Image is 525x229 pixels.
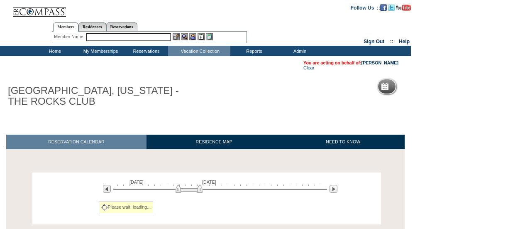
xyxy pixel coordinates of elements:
img: Subscribe to our YouTube Channel [396,5,411,11]
td: Admin [276,46,322,56]
a: [PERSON_NAME] [361,60,398,65]
img: Become our fan on Facebook [380,4,387,11]
img: Reservations [198,33,205,40]
a: Members [53,22,78,32]
span: [DATE] [129,180,144,185]
a: Subscribe to our YouTube Channel [396,5,411,10]
td: Vacation Collection [168,46,230,56]
a: Sign Out [364,39,384,44]
img: Next [330,185,337,193]
img: spinner2.gif [101,204,108,211]
img: b_calculator.gif [206,33,213,40]
td: My Memberships [77,46,122,56]
span: [DATE] [202,180,216,185]
td: Follow Us :: [351,4,380,11]
h5: Reservation Calendar [392,84,455,89]
a: RESERVATION CALENDAR [6,135,147,149]
a: Residences [78,22,106,31]
td: Home [31,46,77,56]
a: Help [399,39,410,44]
a: Become our fan on Facebook [380,5,387,10]
td: Reservations [122,46,168,56]
div: Please wait, loading... [99,202,154,213]
div: Member Name: [54,33,86,40]
a: RESIDENCE MAP [147,135,282,149]
span: You are acting on behalf of: [303,60,398,65]
a: NEED TO KNOW [281,135,405,149]
span: :: [390,39,393,44]
img: b_edit.gif [173,33,180,40]
a: Reservations [106,22,137,31]
a: Follow us on Twitter [388,5,395,10]
h1: [GEOGRAPHIC_DATA], [US_STATE] - THE ROCKS CLUB [6,84,192,109]
td: Reports [230,46,276,56]
img: View [181,33,188,40]
a: Clear [303,65,314,70]
img: Impersonate [189,33,196,40]
img: Follow us on Twitter [388,4,395,11]
img: Previous [103,185,111,193]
